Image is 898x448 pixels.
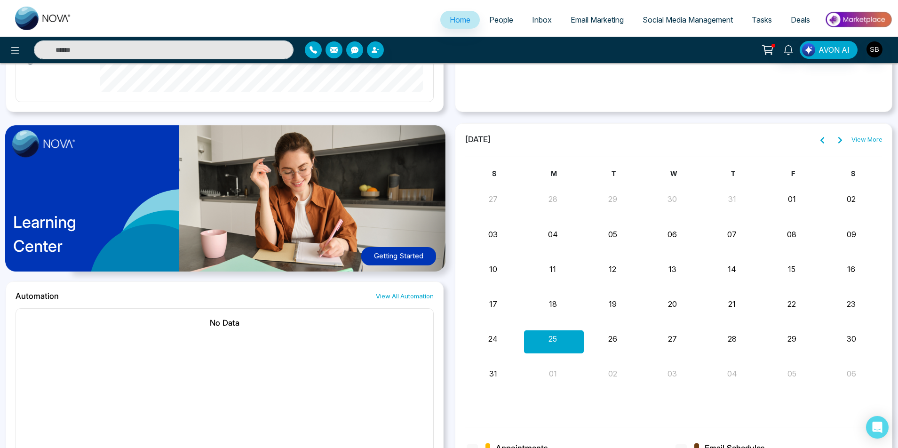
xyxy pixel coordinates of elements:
span: T [731,169,735,177]
button: 16 [847,264,855,275]
button: 06 [668,229,677,240]
button: 28 [728,333,737,344]
button: 22 [787,298,796,310]
a: Email Marketing [561,11,633,29]
button: 04 [727,368,737,379]
span: [DATE] [465,134,491,146]
button: 04 [548,229,558,240]
a: People [480,11,523,29]
span: Social Media Management [643,15,733,24]
div: Month View [465,168,883,416]
img: image [12,130,75,158]
button: 19 [609,298,617,310]
span: S [851,169,855,177]
img: Market-place.gif [824,9,892,30]
a: View More [851,135,882,144]
button: 03 [488,229,498,240]
a: Social Media Management [633,11,742,29]
button: 02 [608,368,617,379]
button: 06 [847,368,856,379]
span: W [670,169,677,177]
span: Home [450,15,470,24]
span: Deals [791,15,810,24]
span: People [489,15,513,24]
span: M [551,169,557,177]
span: Inbox [532,15,552,24]
button: 18 [549,298,557,310]
button: 21 [728,298,736,310]
span: AVON AI [819,44,850,56]
h2: Automation [16,291,59,301]
button: 03 [668,368,677,379]
button: 01 [788,193,796,205]
a: Tasks [742,11,781,29]
button: AVON AI [800,41,858,59]
button: 27 [668,333,677,344]
button: 09 [847,229,856,240]
button: 02 [847,193,856,205]
button: 11 [549,264,556,275]
button: 17 [489,298,497,310]
img: Lead Flow [802,43,815,56]
button: 29 [787,333,796,344]
button: 29 [608,193,617,205]
button: 12 [609,264,616,275]
span: S [492,169,496,177]
button: 08 [787,229,796,240]
p: Learning Center [13,210,76,258]
button: 13 [668,264,676,275]
button: 14 [728,264,736,275]
button: 07 [727,229,737,240]
button: 26 [608,333,617,344]
h2: No Data [25,318,424,328]
a: Deals [781,11,819,29]
img: Nova CRM Logo [15,7,72,30]
button: 30 [847,333,856,344]
button: 10 [489,264,497,275]
button: 27 [489,193,498,205]
div: Open Intercom Messenger [866,416,889,439]
span: T [612,169,616,177]
button: 25 [548,333,557,344]
button: 23 [847,298,856,310]
button: 24 [488,333,498,344]
img: User Avatar [866,41,882,57]
button: 05 [608,229,617,240]
button: 15 [788,264,795,275]
a: LearningCenterGetting Started [6,123,444,281]
button: Getting Started [361,247,436,265]
span: Email Marketing [571,15,624,24]
button: 30 [668,193,677,205]
button: 05 [787,368,796,379]
span: F [791,169,795,177]
a: Inbox [523,11,561,29]
button: 31 [489,368,497,379]
span: Tasks [752,15,772,24]
a: View All Automation [376,292,434,301]
button: 28 [548,193,557,205]
button: 20 [668,298,677,310]
button: 31 [728,193,736,205]
a: Home [440,11,480,29]
button: 01 [549,368,557,379]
